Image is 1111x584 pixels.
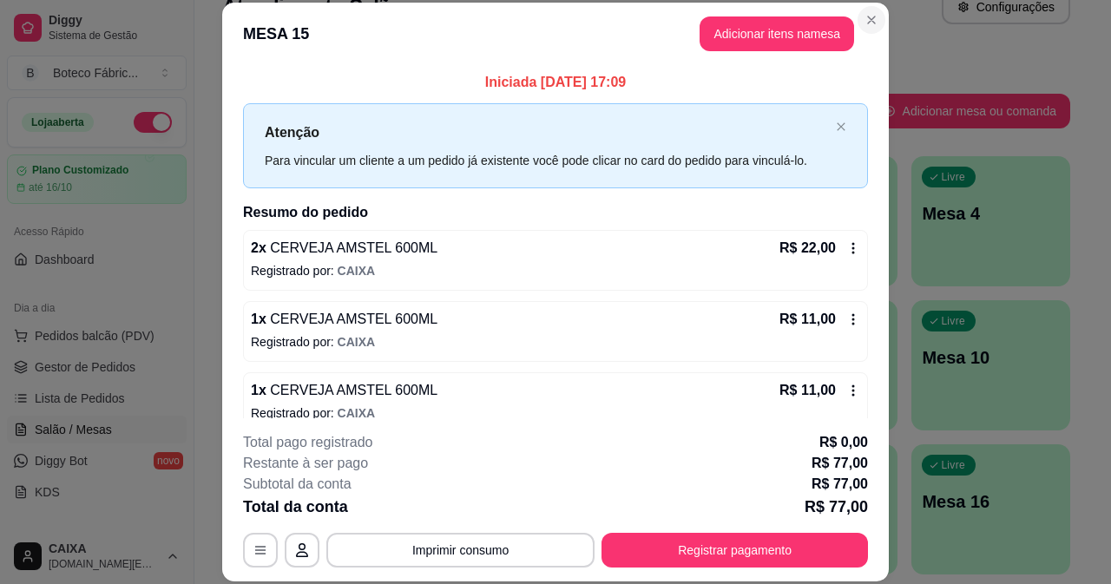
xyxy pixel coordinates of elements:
p: Total da conta [243,495,348,519]
span: CERVEJA AMSTEL 600ML [266,312,437,326]
p: Registrado por: [251,404,860,422]
p: 1 x [251,380,437,401]
span: CERVEJA AMSTEL 600ML [266,240,437,255]
p: R$ 77,00 [805,495,868,519]
span: CAIXA [338,335,376,349]
p: R$ 77,00 [812,474,868,495]
p: Registrado por: [251,333,860,351]
p: Atenção [265,121,829,143]
header: MESA 15 [222,3,889,65]
button: Close [858,6,885,34]
span: CAIXA [338,406,376,420]
span: CERVEJA AMSTEL 600ML [266,383,437,397]
p: R$ 77,00 [812,453,868,474]
p: Iniciada [DATE] 17:09 [243,72,868,93]
p: R$ 11,00 [779,309,836,330]
button: Registrar pagamento [602,533,868,568]
button: Adicionar itens namesa [700,16,854,51]
p: R$ 0,00 [819,432,868,453]
button: Imprimir consumo [326,533,595,568]
p: R$ 11,00 [779,380,836,401]
p: R$ 22,00 [779,238,836,259]
p: Restante à ser pago [243,453,368,474]
h2: Resumo do pedido [243,202,868,223]
p: Total pago registrado [243,432,372,453]
span: CAIXA [338,264,376,278]
p: Subtotal da conta [243,474,352,495]
span: close [836,121,846,132]
p: 1 x [251,309,437,330]
p: Registrado por: [251,262,860,279]
button: close [836,121,846,133]
div: Para vincular um cliente a um pedido já existente você pode clicar no card do pedido para vinculá... [265,151,829,170]
p: 2 x [251,238,437,259]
